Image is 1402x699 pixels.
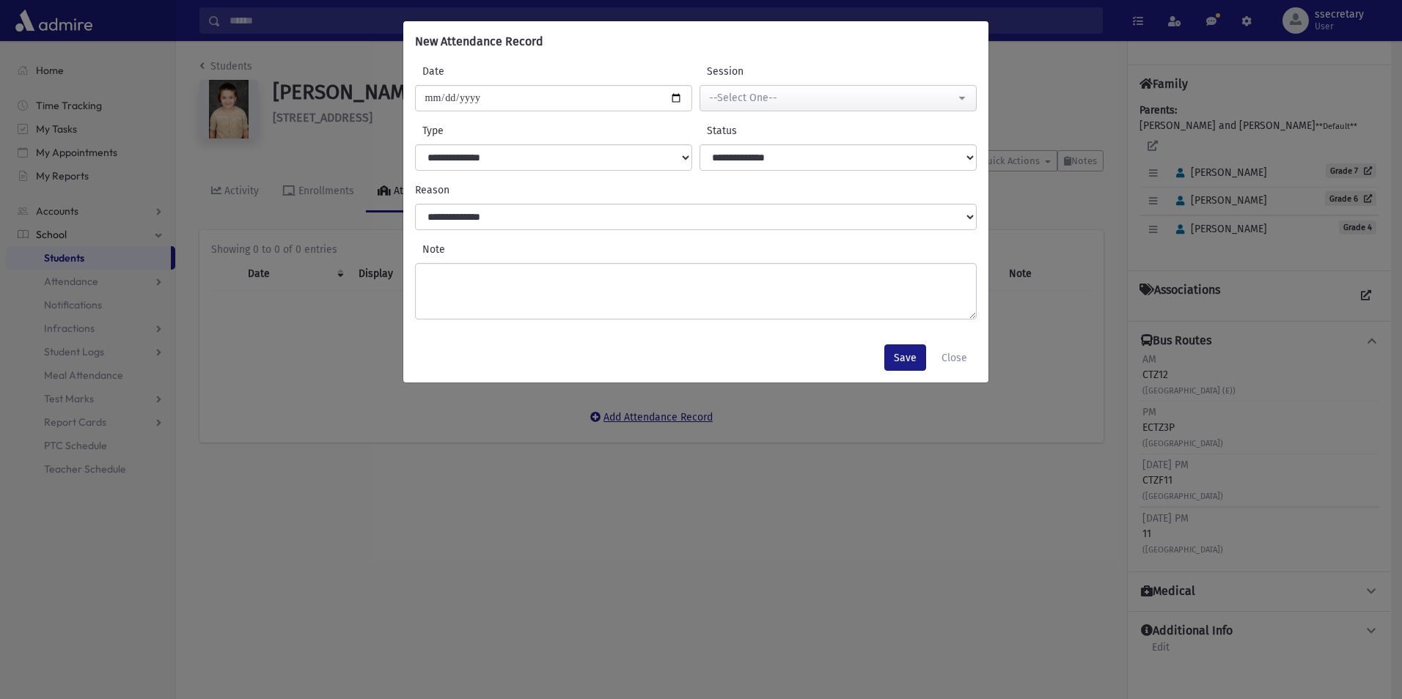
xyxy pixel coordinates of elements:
h6: New Attendance Record [415,33,543,51]
label: Session [700,64,838,79]
label: Note [415,242,977,257]
label: Type [415,123,554,138]
button: --Select One-- [700,85,977,111]
button: Save [884,344,926,371]
label: Status [700,123,838,138]
label: Date [415,64,554,79]
div: --Select One-- [709,90,955,106]
label: Reason [411,182,980,198]
button: Close [932,344,977,371]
